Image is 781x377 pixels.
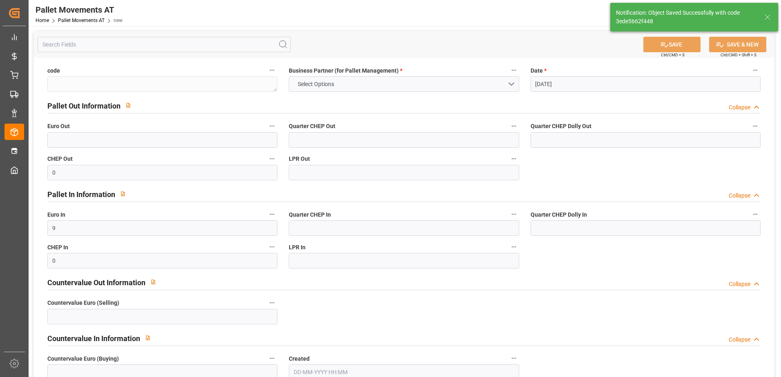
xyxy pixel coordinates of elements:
span: Ctrl/CMD + Shift + S [721,52,756,58]
button: View description [120,98,136,113]
button: Quarter CHEP Dolly Out [750,121,761,131]
button: Euro Out [267,121,277,131]
div: Collapse [729,280,750,288]
button: CHEP Out [267,153,277,164]
span: Countervalue Euro (Buying) [47,355,119,363]
button: open menu [289,76,519,92]
button: Countervalue Euro (Selling) [267,297,277,308]
button: Created [509,353,519,364]
button: LPR Out [509,153,519,164]
a: Pallet Movements AT [58,18,105,23]
button: View description [140,330,156,346]
button: Countervalue Euro (Buying) [267,353,277,364]
button: SAVE [643,37,701,52]
span: Created [289,355,310,363]
button: Euro In [267,209,277,220]
h2: Pallet In Information [47,189,115,200]
h2: Countervalue Out Information [47,277,145,288]
a: Home [36,18,49,23]
input: DD-MM-YYYY [531,76,761,92]
button: Date * [750,65,761,75]
button: Business Partner (for Pallet Management) * [509,65,519,75]
div: Collapse [729,191,750,200]
div: Notification: Object Saved Successfully with code 3ede5662f448 [616,9,756,26]
div: Pallet Movements AT [36,4,123,16]
button: View description [145,274,161,290]
button: Quarter CHEP Out [509,121,519,131]
button: SAVE & NEW [709,37,766,52]
h2: Pallet Out Information [47,100,120,111]
span: Quarter CHEP In [289,211,331,219]
span: CHEP Out [47,155,73,163]
span: CHEP In [47,243,68,252]
span: Countervalue Euro (Selling) [47,299,119,307]
span: Quarter CHEP Dolly Out [531,122,591,131]
span: Business Partner (for Pallet Management) [289,67,402,75]
span: Select Options [294,80,338,89]
span: Quarter CHEP Out [289,122,335,131]
span: Euro Out [47,122,70,131]
button: Quarter CHEP In [509,209,519,220]
div: Collapse [729,335,750,344]
input: Search Fields [38,37,291,52]
span: Euro In [47,211,65,219]
span: LPR In [289,243,306,252]
span: Quarter CHEP Dolly In [531,211,587,219]
span: Date [531,67,547,75]
span: Ctrl/CMD + S [661,52,685,58]
button: code [267,65,277,75]
span: code [47,67,60,75]
button: CHEP In [267,242,277,252]
span: LPR Out [289,155,310,163]
div: Collapse [729,103,750,112]
h2: Countervalue In Information [47,333,140,344]
button: Quarter CHEP Dolly In [750,209,761,220]
button: LPR In [509,242,519,252]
